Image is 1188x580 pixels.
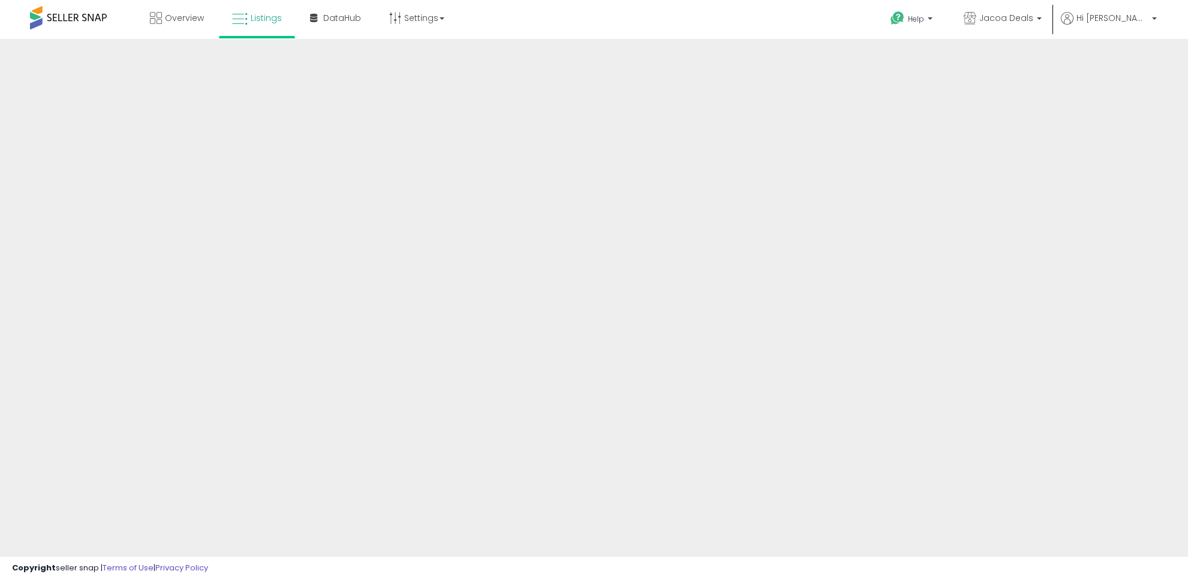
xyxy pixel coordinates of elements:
i: Get Help [890,11,905,26]
a: Hi [PERSON_NAME] [1061,12,1157,39]
span: Hi [PERSON_NAME] [1076,12,1148,24]
span: DataHub [323,12,361,24]
span: Listings [251,12,282,24]
a: Help [881,2,945,39]
span: Jacoa Deals [979,12,1033,24]
span: Help [908,14,924,24]
span: Overview [165,12,204,24]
